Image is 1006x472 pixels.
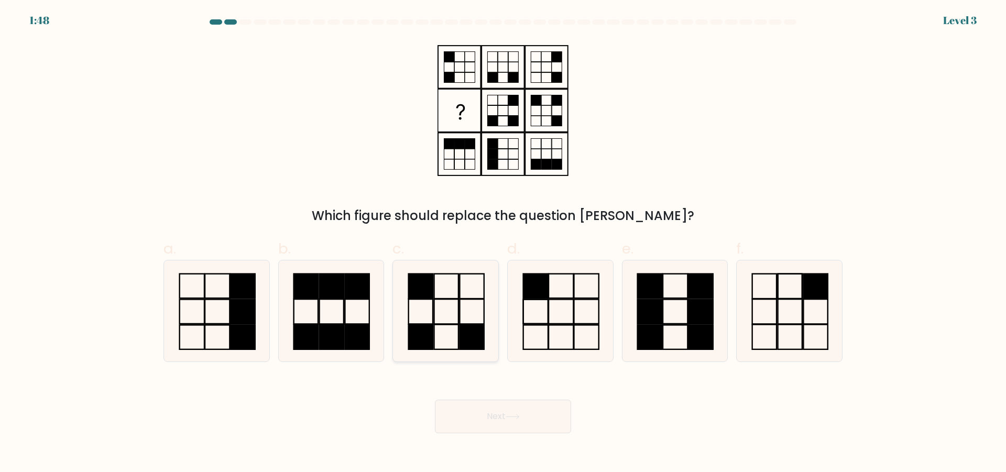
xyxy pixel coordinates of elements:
div: Which figure should replace the question [PERSON_NAME]? [170,206,836,225]
span: b. [278,238,291,259]
span: d. [507,238,520,259]
span: f. [736,238,743,259]
button: Next [435,400,571,433]
span: e. [622,238,633,259]
span: c. [392,238,404,259]
div: Level 3 [943,13,977,28]
span: a. [163,238,176,259]
div: 1:48 [29,13,49,28]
